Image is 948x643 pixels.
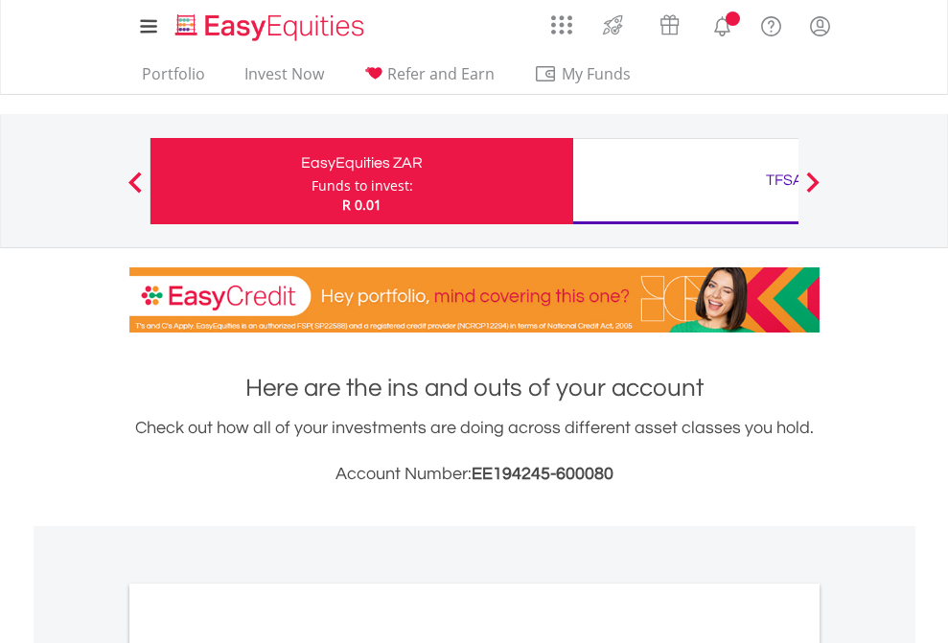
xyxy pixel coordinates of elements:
div: Check out how all of your investments are doing across different asset classes you hold. [129,415,820,488]
button: Previous [116,181,154,200]
a: Invest Now [237,64,332,94]
img: grid-menu-icon.svg [551,14,572,35]
button: Next [794,181,832,200]
span: Refer and Earn [387,63,495,84]
a: My Profile [796,5,844,47]
h3: Account Number: [129,461,820,488]
img: vouchers-v2.svg [654,10,685,40]
a: Vouchers [641,5,698,40]
span: R 0.01 [342,195,382,214]
img: EasyEquities_Logo.png [172,11,372,43]
a: AppsGrid [539,5,585,35]
a: Home page [168,5,372,43]
a: Refer and Earn [356,64,502,94]
div: Funds to invest: [312,176,413,195]
img: thrive-v2.svg [597,10,629,40]
a: Portfolio [134,64,213,94]
a: Notifications [698,5,747,43]
span: My Funds [534,61,659,86]
h1: Here are the ins and outs of your account [129,371,820,405]
span: EE194245-600080 [472,465,613,483]
div: EasyEquities ZAR [162,149,562,176]
img: EasyCredit Promotion Banner [129,267,820,333]
a: FAQ's and Support [747,5,796,43]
